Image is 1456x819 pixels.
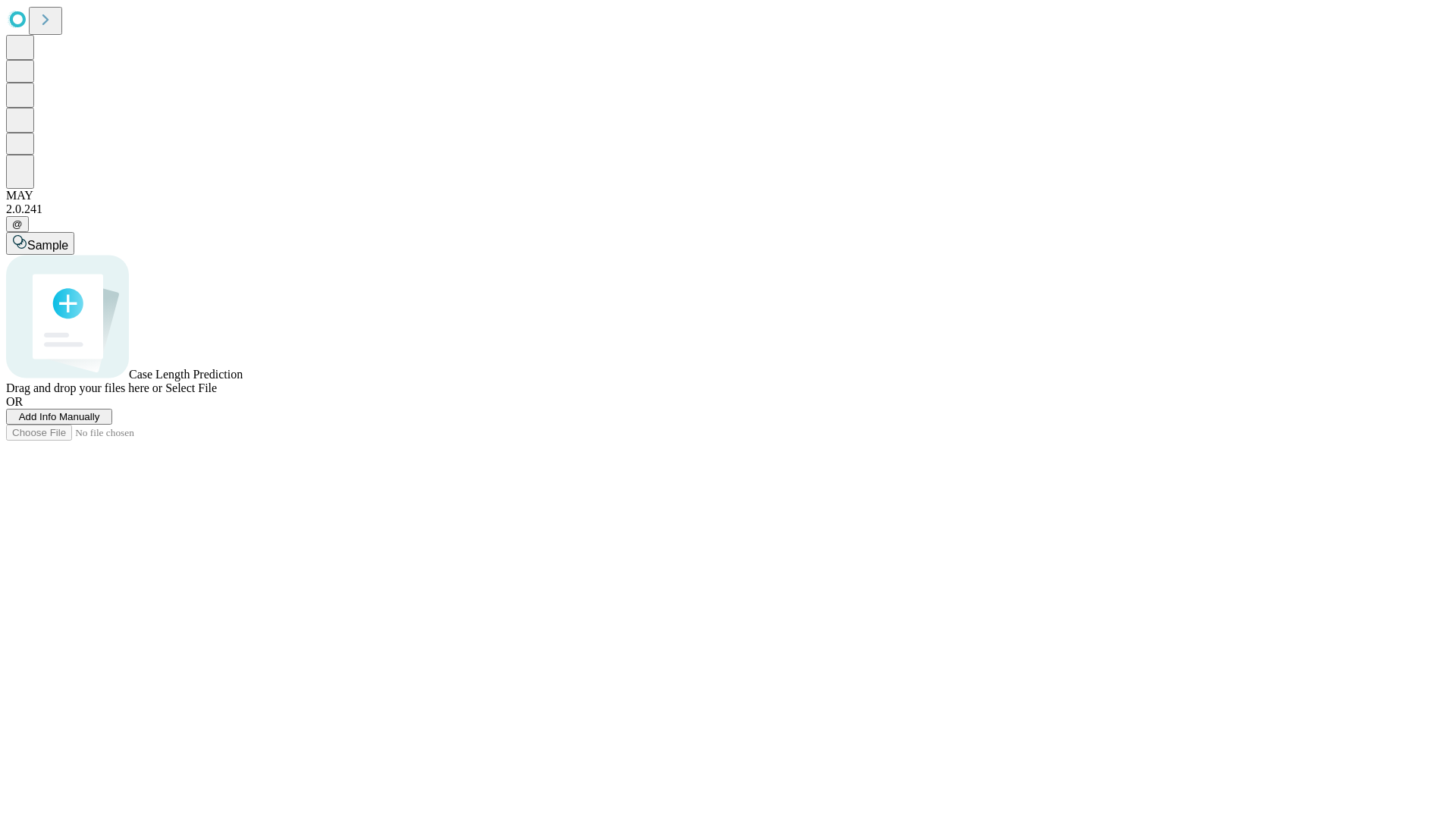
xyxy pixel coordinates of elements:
span: Select File [165,381,217,394]
span: Case Length Prediction [129,368,243,381]
button: Add Info Manually [6,409,112,425]
div: MAY [6,189,1450,202]
span: @ [12,218,23,230]
button: @ [6,216,29,232]
span: Add Info Manually [19,411,100,422]
button: Sample [6,232,74,255]
span: Drag and drop your files here or [6,381,162,394]
div: 2.0.241 [6,202,1450,216]
span: OR [6,395,23,408]
span: Sample [27,239,68,252]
